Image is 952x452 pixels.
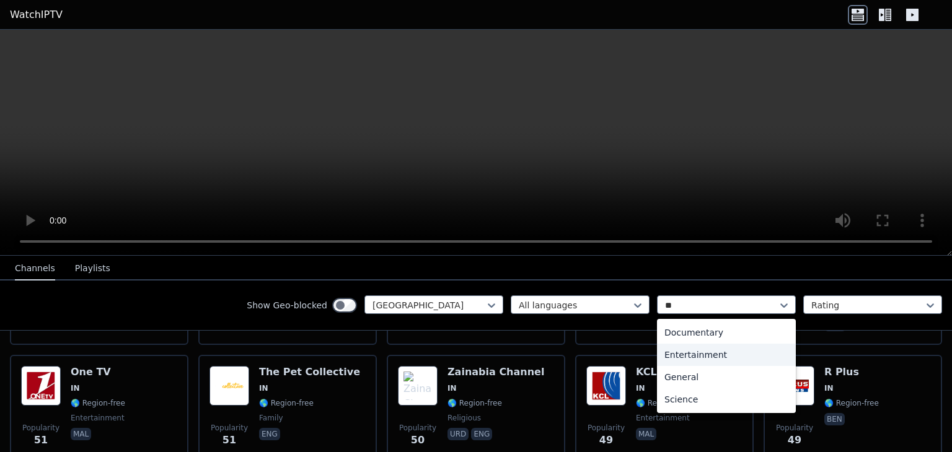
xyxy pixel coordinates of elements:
span: IN [636,383,645,393]
button: Channels [15,257,55,280]
button: Playlists [75,257,110,280]
span: Popularity [399,423,436,433]
span: 🌎 Region-free [636,398,690,408]
span: IN [259,383,268,393]
span: Popularity [776,423,813,433]
div: Entertainment [657,344,796,366]
p: eng [471,428,492,440]
span: 49 [788,433,801,448]
div: General [657,366,796,388]
h6: One TV [71,366,125,378]
span: 50 [411,433,425,448]
img: The Pet Collective [209,366,249,406]
p: mal [636,428,656,440]
img: One TV [21,366,61,406]
h6: The Pet Collective [259,366,360,378]
span: 49 [599,433,613,448]
span: 51 [223,433,236,448]
label: Show Geo-blocked [247,299,327,311]
span: 🌎 Region-free [824,398,879,408]
span: 🌎 Region-free [447,398,502,408]
h6: R Plus [824,366,879,378]
h6: Zainabia Channel [447,366,544,378]
a: WatchIPTV [10,7,63,22]
p: urd [447,428,469,440]
div: Documentary [657,321,796,344]
img: KCL TV [586,366,626,406]
p: mal [71,428,91,440]
img: Zainabia Channel [398,366,438,406]
p: ben [824,413,845,425]
span: religious [447,413,481,423]
p: eng [259,428,280,440]
span: family [259,413,283,423]
span: 51 [34,433,48,448]
span: entertainment [71,413,125,423]
span: IN [447,383,457,393]
span: 🌎 Region-free [259,398,314,408]
div: Science [657,388,796,411]
span: IN [824,383,834,393]
span: Popularity [22,423,59,433]
span: entertainment [636,413,690,423]
span: IN [71,383,80,393]
span: Popularity [211,423,248,433]
span: 🌎 Region-free [71,398,125,408]
span: Popularity [588,423,625,433]
h6: KCL TV [636,366,690,378]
